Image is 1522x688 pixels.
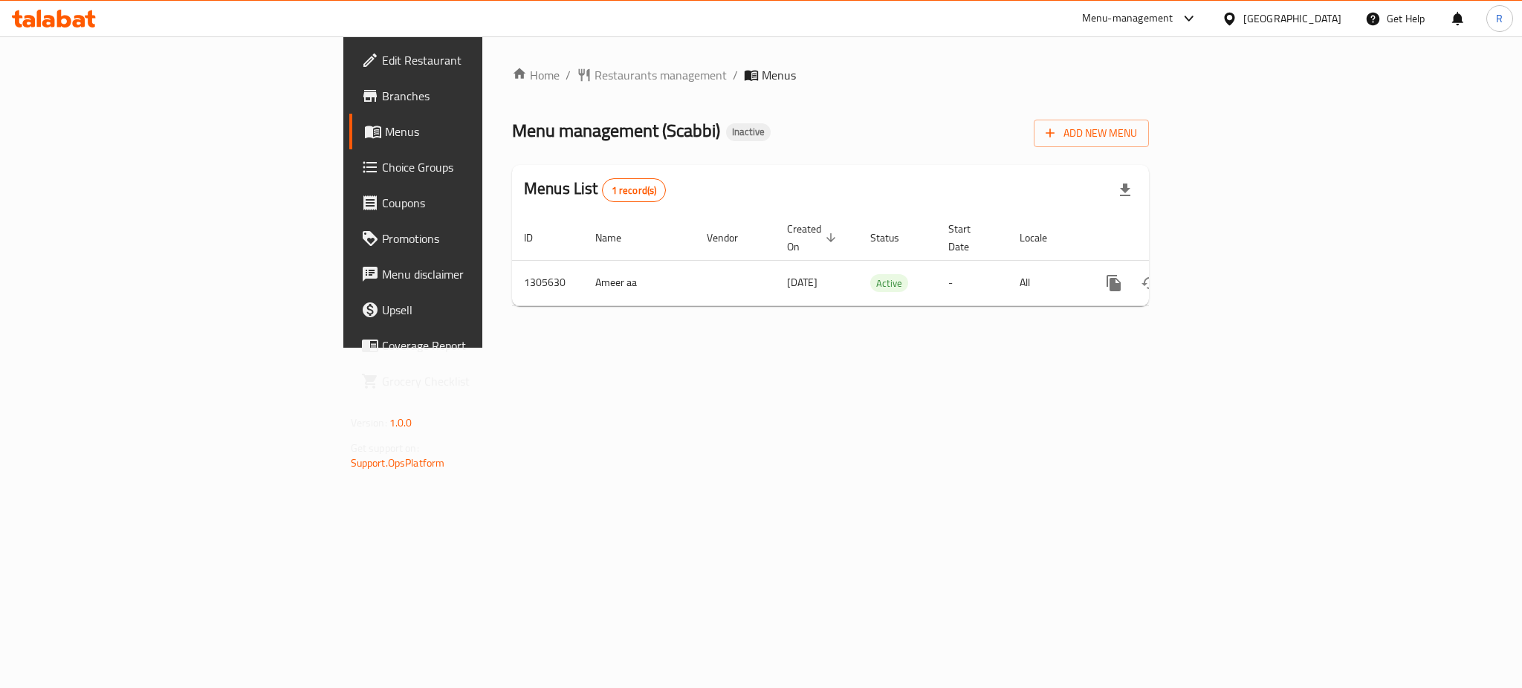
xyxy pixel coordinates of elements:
[382,301,586,319] span: Upsell
[870,275,908,292] span: Active
[512,66,1149,84] nav: breadcrumb
[512,215,1251,306] table: enhanced table
[385,123,586,140] span: Menus
[382,337,586,354] span: Coverage Report
[349,328,598,363] a: Coverage Report
[707,229,757,247] span: Vendor
[1034,120,1149,147] button: Add New Menu
[382,194,586,212] span: Coupons
[1020,229,1066,247] span: Locale
[349,221,598,256] a: Promotions
[1046,124,1137,143] span: Add New Menu
[787,273,817,292] span: [DATE]
[349,292,598,328] a: Upsell
[1496,10,1503,27] span: R
[726,126,771,138] span: Inactive
[762,66,796,84] span: Menus
[1084,215,1251,261] th: Actions
[577,66,727,84] a: Restaurants management
[349,149,598,185] a: Choice Groups
[524,178,666,202] h2: Menus List
[602,178,667,202] div: Total records count
[595,229,641,247] span: Name
[595,66,727,84] span: Restaurants management
[351,438,419,458] span: Get support on:
[726,123,771,141] div: Inactive
[870,229,919,247] span: Status
[733,66,738,84] li: /
[603,184,666,198] span: 1 record(s)
[389,413,412,432] span: 1.0.0
[349,185,598,221] a: Coupons
[382,230,586,247] span: Promotions
[351,413,387,432] span: Version:
[948,220,990,256] span: Start Date
[512,114,720,147] span: Menu management ( Scabbi )
[382,87,586,105] span: Branches
[936,260,1008,305] td: -
[1243,10,1341,27] div: [GEOGRAPHIC_DATA]
[382,158,586,176] span: Choice Groups
[349,78,598,114] a: Branches
[1082,10,1173,27] div: Menu-management
[351,453,445,473] a: Support.OpsPlatform
[787,220,841,256] span: Created On
[349,114,598,149] a: Menus
[583,260,695,305] td: Ameer aa
[349,42,598,78] a: Edit Restaurant
[1132,265,1168,301] button: Change Status
[382,265,586,283] span: Menu disclaimer
[1008,260,1084,305] td: All
[870,274,908,292] div: Active
[524,229,552,247] span: ID
[349,256,598,292] a: Menu disclaimer
[382,51,586,69] span: Edit Restaurant
[1107,172,1143,208] div: Export file
[382,372,586,390] span: Grocery Checklist
[349,363,598,399] a: Grocery Checklist
[1096,265,1132,301] button: more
